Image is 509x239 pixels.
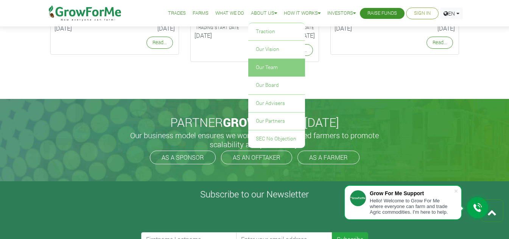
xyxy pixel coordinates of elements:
a: Trades [168,9,186,17]
h6: [DATE] [54,25,109,32]
a: Traction [248,23,305,40]
a: Farms [193,9,209,17]
a: Read... [427,37,453,48]
a: AS A FARMER [297,151,360,164]
a: EN [440,8,463,19]
h2: PARTNER [DATE] [48,115,462,130]
h6: [DATE] [120,25,175,32]
a: Our Advisers [248,95,305,112]
a: Raise Funds [367,9,397,17]
h6: [DATE] [335,25,389,32]
p: Estimated Trading End Date [262,25,314,31]
a: Investors [327,9,356,17]
h5: Our business model ensures we work with experienced farmers to promote scalability and profitabil... [122,131,387,149]
p: Estimated Trading Start Date [196,25,248,31]
h6: [DATE] [195,32,249,39]
a: Our Vision [248,41,305,58]
span: GROW FOR ME [223,114,304,130]
a: Sign In [414,9,431,17]
a: Our Partners [248,113,305,130]
a: About Us [251,9,277,17]
a: What We Do [215,9,244,17]
a: SEC No Objection [248,130,305,148]
a: How it Works [284,9,321,17]
a: AS A SPONSOR [150,151,216,164]
iframe: reCAPTCHA [141,203,256,232]
a: Our Team [248,59,305,76]
a: AS AN OFFTAKER [221,151,292,164]
a: Read... [146,37,173,48]
div: Hello! Welcome to Grow For Me where everyone can farm and trade Agric commodities. I'm here to help. [370,198,454,215]
h4: Subscribe to our Newsletter [9,189,500,200]
div: Grow For Me Support [370,190,454,196]
a: Our Board [248,77,305,94]
h6: [DATE] [400,25,455,32]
